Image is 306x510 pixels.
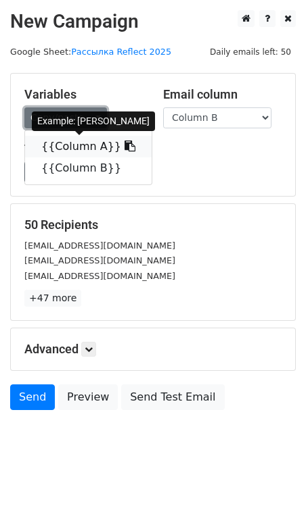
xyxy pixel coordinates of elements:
[24,240,175,251] small: [EMAIL_ADDRESS][DOMAIN_NAME]
[24,87,143,102] h5: Variables
[32,111,155,131] div: Example: [PERSON_NAME]
[10,10,296,33] h2: New Campaign
[10,47,171,57] small: Google Sheet:
[121,384,224,410] a: Send Test Email
[24,218,282,232] h5: 50 Recipients
[24,290,81,307] a: +47 more
[163,87,282,102] h5: Email column
[24,342,282,357] h5: Advanced
[25,157,152,179] a: {{Column B}}
[205,45,296,59] span: Daily emails left: 50
[238,445,306,510] iframe: Chat Widget
[24,255,175,265] small: [EMAIL_ADDRESS][DOMAIN_NAME]
[24,107,107,128] a: Copy/paste...
[25,136,152,157] a: {{Column A}}
[10,384,55,410] a: Send
[205,47,296,57] a: Daily emails left: 50
[71,47,171,57] a: Рассылка Reflect 2025
[24,271,175,281] small: [EMAIL_ADDRESS][DOMAIN_NAME]
[58,384,118,410] a: Preview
